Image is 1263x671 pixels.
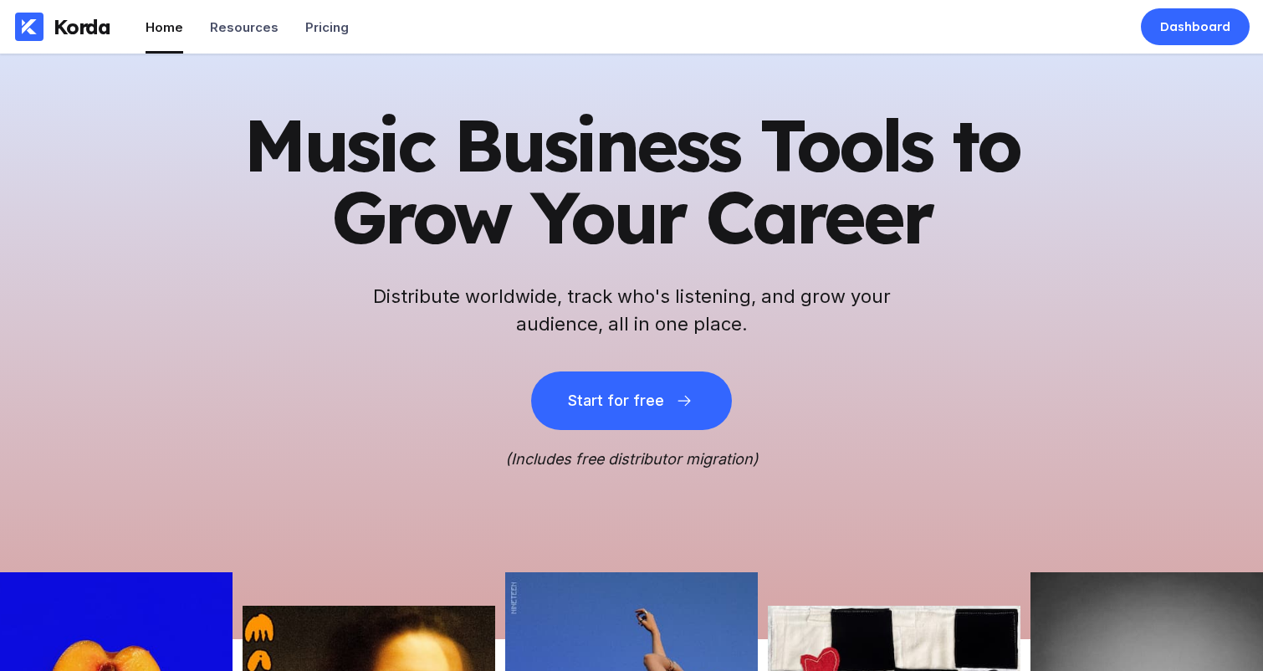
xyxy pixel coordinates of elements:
[531,371,732,430] button: Start for free
[54,14,110,39] div: Korda
[210,19,279,35] div: Resources
[222,109,1041,253] h1: Music Business Tools to Grow Your Career
[305,19,349,35] div: Pricing
[146,19,183,35] div: Home
[1160,18,1230,35] div: Dashboard
[505,450,759,468] i: (Includes free distributor migration)
[364,283,899,338] h2: Distribute worldwide, track who's listening, and grow your audience, all in one place.
[1141,8,1250,45] a: Dashboard
[568,392,663,409] div: Start for free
